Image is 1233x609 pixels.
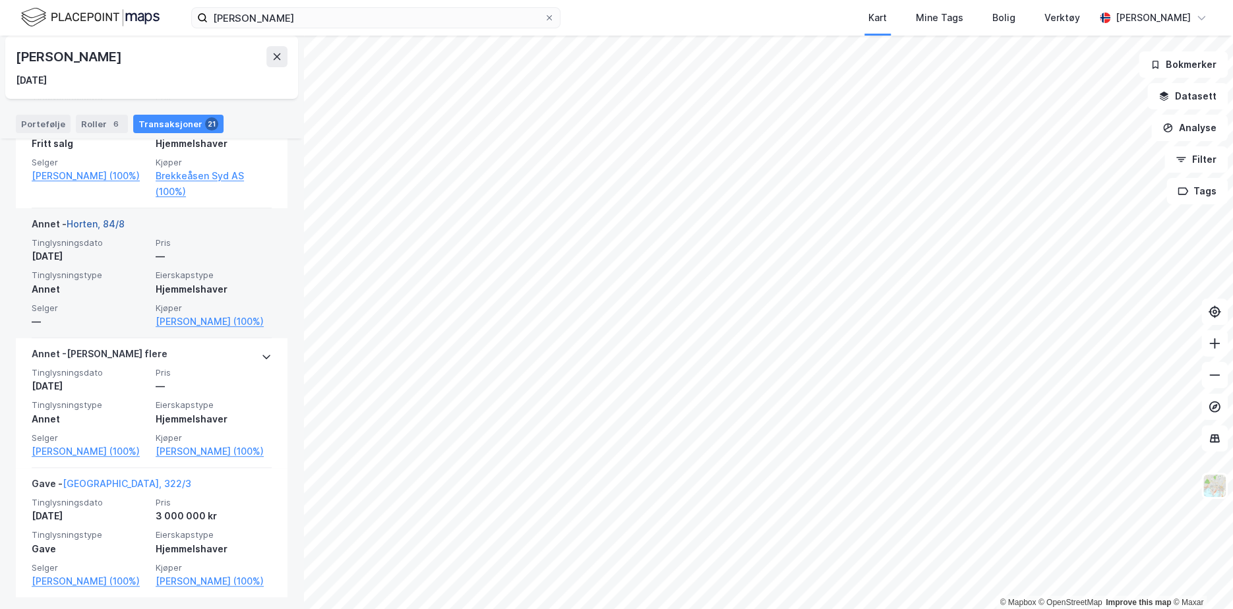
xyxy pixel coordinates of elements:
div: — [156,378,272,394]
span: Tinglysningstype [32,270,148,281]
a: [PERSON_NAME] (100%) [32,168,148,184]
div: Gave - [32,476,191,497]
div: Transaksjoner [133,115,224,133]
div: Annet - [PERSON_NAME] flere [32,346,167,367]
span: Kjøper [156,157,272,168]
div: [DATE] [32,378,148,394]
a: [PERSON_NAME] (100%) [32,444,148,459]
span: Tinglysningsdato [32,497,148,508]
span: Selger [32,432,148,444]
span: Eierskapstype [156,399,272,411]
span: Tinglysningstype [32,399,148,411]
span: Kjøper [156,432,272,444]
div: [DATE] [32,508,148,524]
span: Tinglysningsdato [32,237,148,248]
div: Annet [32,411,148,427]
span: Selger [32,562,148,573]
button: Bokmerker [1139,51,1228,78]
div: Mine Tags [916,10,963,26]
span: Eierskapstype [156,270,272,281]
a: Mapbox [1000,598,1036,607]
span: Selger [32,303,148,314]
div: [PERSON_NAME] [1116,10,1191,26]
div: Fritt salg [32,136,148,152]
div: [PERSON_NAME] [16,46,124,67]
span: Pris [156,367,272,378]
div: Kart [868,10,887,26]
div: Gave [32,541,148,557]
span: Selger [32,157,148,168]
button: Filter [1164,146,1228,173]
div: Hjemmelshaver [156,281,272,297]
div: Hjemmelshaver [156,541,272,557]
div: Hjemmelshaver [156,411,272,427]
div: [DATE] [16,72,47,88]
a: [PERSON_NAME] (100%) [156,573,272,589]
span: Tinglysningstype [32,529,148,540]
span: Pris [156,237,272,248]
a: Improve this map [1106,598,1171,607]
button: Datasett [1147,83,1228,109]
span: Kjøper [156,303,272,314]
div: 21 [205,117,218,130]
a: OpenStreetMap [1038,598,1102,607]
div: 6 [109,117,123,130]
a: Horten, 84/8 [67,218,125,229]
a: [GEOGRAPHIC_DATA], 322/3 [63,478,191,489]
div: Portefølje [16,115,71,133]
div: Roller [76,115,128,133]
div: Annet - [32,216,125,237]
a: Brekkeåsen Syd AS (100%) [156,168,272,200]
button: Tags [1166,178,1228,204]
div: Annet [32,281,148,297]
div: Kontrollprogram for chat [1167,546,1233,609]
img: Z [1202,473,1227,498]
div: — [156,248,272,264]
div: [DATE] [32,248,148,264]
iframe: Chat Widget [1167,546,1233,609]
div: Bolig [992,10,1015,26]
a: [PERSON_NAME] (100%) [32,573,148,589]
a: [PERSON_NAME] (100%) [156,314,272,330]
span: Kjøper [156,562,272,573]
input: Søk på adresse, matrikkel, gårdeiere, leietakere eller personer [208,8,544,28]
span: Pris [156,497,272,508]
div: Hjemmelshaver [156,136,272,152]
span: Eierskapstype [156,529,272,540]
button: Analyse [1151,115,1228,141]
div: Verktøy [1044,10,1080,26]
span: Tinglysningsdato [32,367,148,378]
a: [PERSON_NAME] (100%) [156,444,272,459]
div: — [32,314,148,330]
div: 3 000 000 kr [156,508,272,524]
img: logo.f888ab2527a4732fd821a326f86c7f29.svg [21,6,160,29]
